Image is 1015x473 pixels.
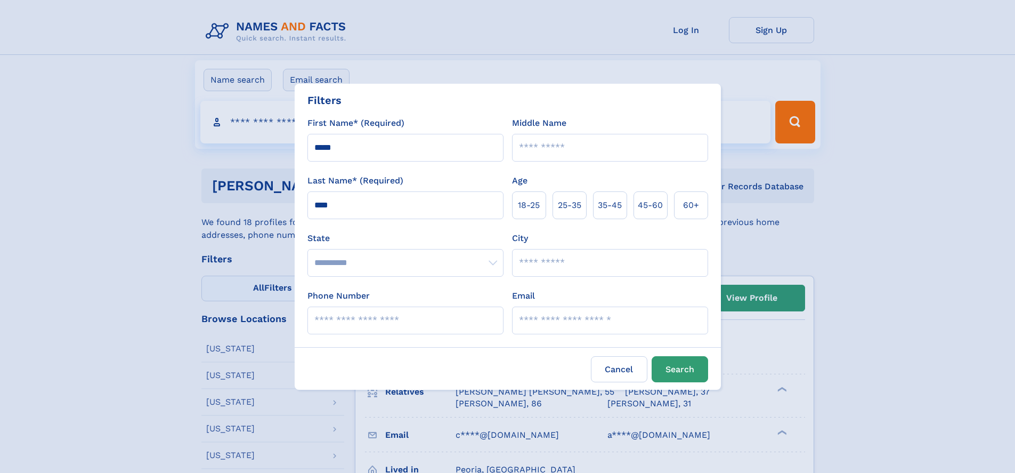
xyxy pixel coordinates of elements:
label: Middle Name [512,117,566,130]
label: Last Name* (Required) [307,174,403,187]
span: 60+ [683,199,699,212]
label: First Name* (Required) [307,117,404,130]
label: Age [512,174,527,187]
span: 18‑25 [518,199,540,212]
label: State [307,232,504,245]
span: 45‑60 [638,199,663,212]
label: Phone Number [307,290,370,302]
label: City [512,232,528,245]
button: Search [652,356,708,382]
span: 35‑45 [598,199,622,212]
span: 25‑35 [558,199,581,212]
div: Filters [307,92,342,108]
label: Email [512,290,535,302]
label: Cancel [591,356,647,382]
